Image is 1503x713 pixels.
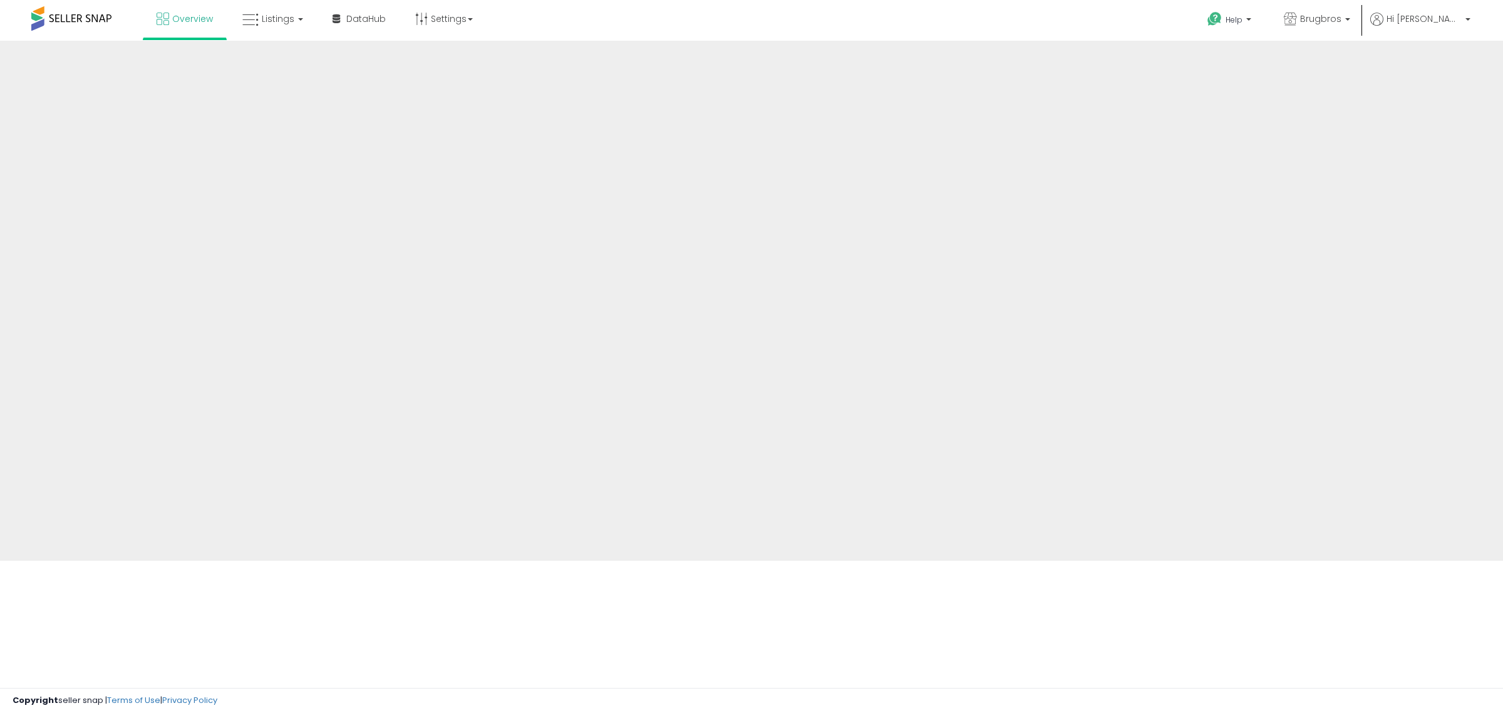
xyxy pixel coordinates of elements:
span: Overview [172,13,213,25]
span: Help [1226,14,1242,25]
span: Listings [262,13,294,25]
span: Hi [PERSON_NAME] [1387,13,1462,25]
span: Brugbros [1300,13,1341,25]
span: DataHub [346,13,386,25]
a: Help [1197,2,1264,41]
i: Get Help [1207,11,1222,27]
a: Hi [PERSON_NAME] [1370,13,1470,41]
